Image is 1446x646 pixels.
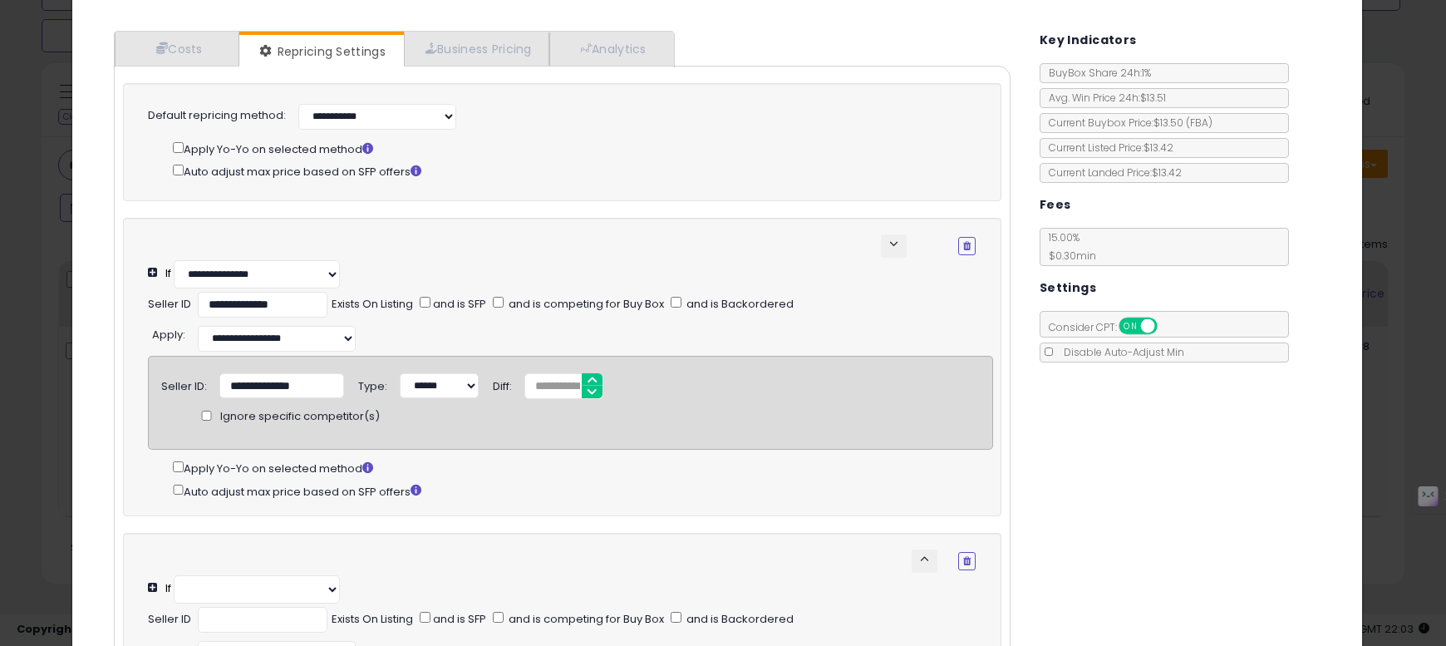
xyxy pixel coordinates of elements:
[1040,66,1151,80] span: BuyBox Share 24h: 1%
[1186,116,1212,130] span: ( FBA )
[1040,165,1182,180] span: Current Landed Price: $13.42
[148,297,191,313] div: Seller ID
[1040,30,1137,51] h5: Key Indicators
[963,241,971,251] i: Remove Condition
[963,556,971,566] i: Remove Condition
[1153,116,1212,130] span: $13.50
[430,611,486,627] span: and is SFP
[173,458,993,476] div: Apply Yo-Yo on selected method
[404,32,549,66] a: Business Pricing
[1040,278,1096,298] h5: Settings
[358,373,387,395] div: Type:
[332,297,413,313] div: Exists On Listing
[1040,116,1212,130] span: Current Buybox Price:
[917,551,932,567] span: keyboard_arrow_up
[115,32,239,66] a: Costs
[1040,141,1173,155] span: Current Listed Price: $13.42
[684,611,794,627] span: and is Backordered
[1040,320,1179,334] span: Consider CPT:
[1040,91,1166,105] span: Avg. Win Price 24h: $13.51
[152,327,183,343] span: Apply
[148,612,191,628] div: Seller ID
[152,322,185,343] div: :
[1055,345,1184,359] span: Disable Auto-Adjust Min
[332,612,413,628] div: Exists On Listing
[173,481,993,500] div: Auto adjust max price based on SFP offers
[549,32,672,66] a: Analytics
[506,296,664,312] span: and is competing for Buy Box
[1040,195,1071,215] h5: Fees
[220,409,380,425] span: Ignore specific competitor(s)
[1040,230,1096,263] span: 15.00 %
[493,373,512,395] div: Diff:
[506,611,664,627] span: and is competing for Buy Box
[430,296,486,312] span: and is SFP
[1040,249,1096,263] span: $0.30 min
[886,236,902,252] span: keyboard_arrow_down
[173,139,976,157] div: Apply Yo-Yo on selected method
[173,161,976,180] div: Auto adjust max price based on SFP offers
[239,35,402,68] a: Repricing Settings
[1120,319,1141,333] span: ON
[148,108,286,124] label: Default repricing method:
[684,296,794,312] span: and is Backordered
[161,373,207,395] div: Seller ID:
[1154,319,1181,333] span: OFF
